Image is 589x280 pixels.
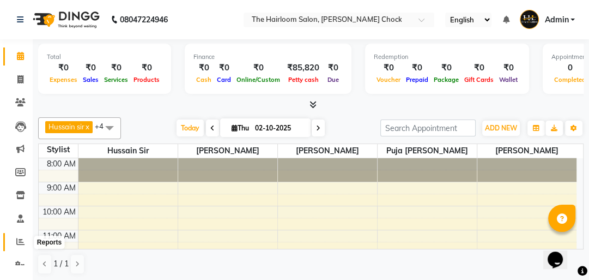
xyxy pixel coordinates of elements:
[39,144,78,156] div: Stylist
[496,62,520,74] div: ₹0
[544,14,568,26] span: Admin
[47,52,162,62] div: Total
[193,52,343,62] div: Finance
[45,158,78,170] div: 8:00 AM
[214,76,234,84] span: Card
[101,62,131,74] div: ₹0
[482,121,520,136] button: ADD NEW
[28,4,102,35] img: logo
[120,4,168,35] b: 08047224946
[431,76,462,84] span: Package
[403,62,431,74] div: ₹0
[283,62,324,74] div: ₹85,820
[193,76,214,84] span: Cash
[374,62,403,74] div: ₹0
[431,62,462,74] div: ₹0
[80,62,101,74] div: ₹0
[34,236,64,249] div: Reports
[278,144,377,158] span: [PERSON_NAME]
[378,144,477,158] span: puja [PERSON_NAME]
[40,230,78,242] div: 11:00 AM
[78,144,178,158] span: Hussain sir
[374,76,403,84] span: Voucher
[45,182,78,194] div: 9:00 AM
[48,122,84,131] span: Hussain sir
[324,62,343,74] div: ₹0
[47,76,80,84] span: Expenses
[177,120,204,136] span: Today
[234,62,283,74] div: ₹0
[374,52,520,62] div: Redemption
[462,62,496,74] div: ₹0
[214,62,234,74] div: ₹0
[234,76,283,84] span: Online/Custom
[53,258,69,270] span: 1 / 1
[551,76,588,84] span: Completed
[485,124,517,132] span: ADD NEW
[80,76,101,84] span: Sales
[131,76,162,84] span: Products
[286,76,321,84] span: Petty cash
[84,122,89,131] a: x
[403,76,431,84] span: Prepaid
[47,62,80,74] div: ₹0
[95,122,112,130] span: +4
[178,144,277,158] span: [PERSON_NAME]
[380,120,476,136] input: Search Appointment
[40,206,78,218] div: 10:00 AM
[496,76,520,84] span: Wallet
[193,62,214,74] div: ₹0
[543,236,578,269] iframe: chat widget
[477,144,577,158] span: [PERSON_NAME]
[252,120,306,136] input: 2025-10-02
[462,76,496,84] span: Gift Cards
[520,10,539,29] img: Admin
[229,124,252,132] span: Thu
[325,76,342,84] span: Due
[131,62,162,74] div: ₹0
[101,76,131,84] span: Services
[551,62,588,74] div: 0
